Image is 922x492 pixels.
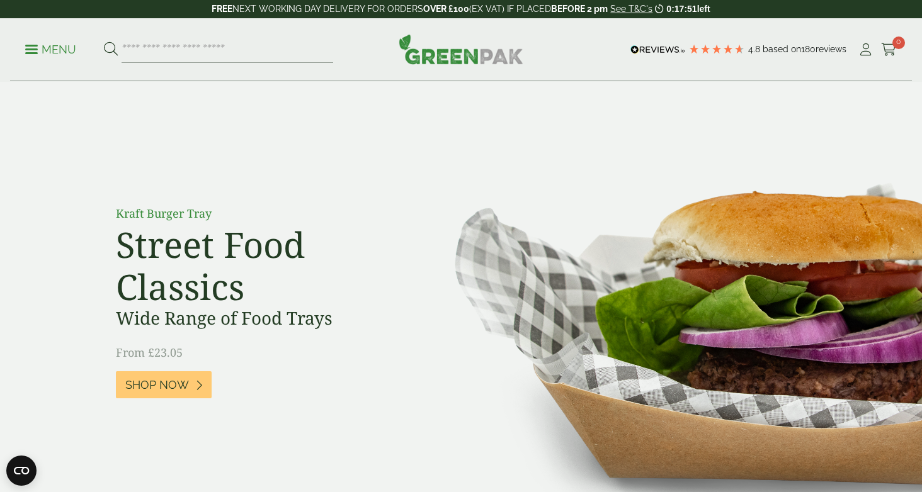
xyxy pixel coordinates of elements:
a: Menu [25,42,76,55]
p: Menu [25,42,76,57]
img: REVIEWS.io [630,45,685,54]
a: See T&C's [610,4,652,14]
p: Kraft Burger Tray [116,205,399,222]
span: 4.8 [748,44,763,54]
span: From £23.05 [116,345,183,360]
strong: BEFORE 2 pm [551,4,608,14]
button: Open CMP widget [6,456,37,486]
h2: Street Food Classics [116,223,399,308]
a: Shop Now [116,371,212,398]
strong: FREE [212,4,232,14]
span: 0:17:51 [666,4,697,14]
span: Shop Now [125,378,189,392]
div: 4.78 Stars [688,43,745,55]
h3: Wide Range of Food Trays [116,308,399,329]
span: reviews [816,44,846,54]
i: My Account [858,43,874,56]
span: Based on [763,44,801,54]
img: GreenPak Supplies [399,34,523,64]
span: left [697,4,710,14]
i: Cart [881,43,897,56]
a: 0 [881,40,897,59]
strong: OVER £100 [423,4,469,14]
span: 0 [892,36,905,49]
span: 180 [801,44,816,54]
